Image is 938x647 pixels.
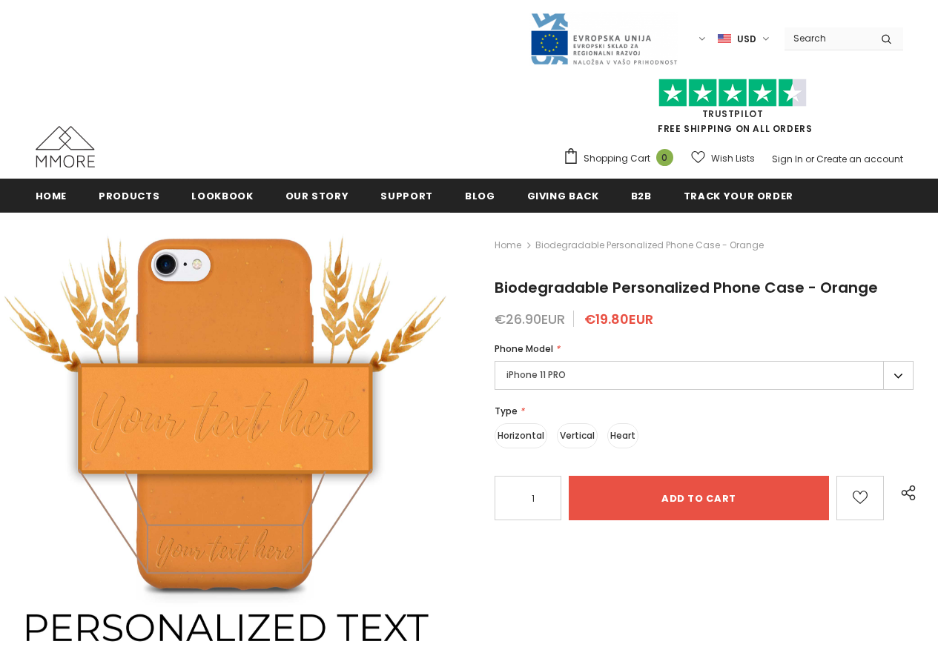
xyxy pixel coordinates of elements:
[285,189,349,203] span: Our Story
[191,189,253,203] span: Lookbook
[529,12,678,66] img: Javni Razpis
[563,85,903,135] span: FREE SHIPPING ON ALL ORDERS
[495,423,547,448] label: Horizontal
[36,179,67,212] a: Home
[535,236,764,254] span: Biodegradable Personalized Phone Case - Orange
[191,179,253,212] a: Lookbook
[718,33,731,45] img: USD
[465,179,495,212] a: Blog
[691,145,755,171] a: Wish Lists
[529,32,678,44] a: Javni Razpis
[495,277,878,298] span: Biodegradable Personalized Phone Case - Orange
[495,405,518,417] span: Type
[495,361,914,390] label: iPhone 11 PRO
[607,423,638,448] label: Heart
[569,476,829,520] input: Add to cart
[380,189,433,203] span: support
[656,149,673,166] span: 0
[684,179,793,212] a: Track your order
[702,107,764,120] a: Trustpilot
[527,179,599,212] a: Giving back
[495,310,565,328] span: €26.90EUR
[584,151,650,166] span: Shopping Cart
[99,179,159,212] a: Products
[785,27,870,49] input: Search Site
[737,32,756,47] span: USD
[495,342,553,355] span: Phone Model
[772,153,803,165] a: Sign In
[631,179,652,212] a: B2B
[816,153,903,165] a: Create an account
[99,189,159,203] span: Products
[380,179,433,212] a: support
[658,79,807,107] img: Trust Pilot Stars
[805,153,814,165] span: or
[563,147,681,170] a: Shopping Cart 0
[527,189,599,203] span: Giving back
[495,236,521,254] a: Home
[684,189,793,203] span: Track your order
[36,126,95,167] img: MMORE Cases
[465,189,495,203] span: Blog
[584,310,653,328] span: €19.80EUR
[36,189,67,203] span: Home
[711,151,755,166] span: Wish Lists
[557,423,598,448] label: Vertical
[285,179,349,212] a: Our Story
[631,189,652,203] span: B2B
